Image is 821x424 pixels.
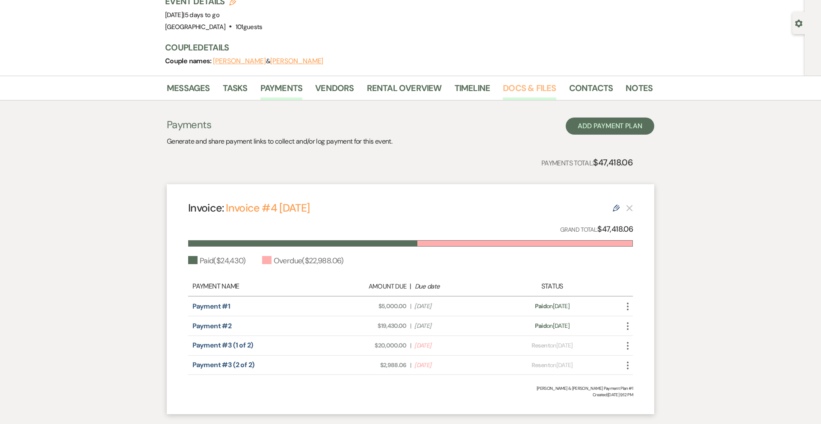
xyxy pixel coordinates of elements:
[532,342,550,349] span: Resent
[236,23,263,31] span: 101 guests
[795,19,803,27] button: Open lead details
[414,302,493,311] span: [DATE]
[226,201,310,215] a: Invoice #4 [DATE]
[185,11,219,19] span: 5 days to go
[367,81,442,100] a: Rental Overview
[262,255,344,267] div: Overdue ( $22,988.06 )
[192,281,323,291] div: Payment Name
[328,282,406,291] div: Amount Due
[223,81,248,100] a: Tasks
[410,341,411,350] span: |
[410,302,411,311] span: |
[410,321,411,330] span: |
[498,361,607,370] div: on [DATE]
[213,57,323,65] span: &
[626,81,653,100] a: Notes
[188,392,633,398] span: Created: [DATE] 9:12 PM
[213,58,266,65] button: [PERSON_NAME]
[597,224,633,234] strong: $47,418.06
[192,360,254,369] a: Payment #3 (2 of 2)
[167,118,392,132] h3: Payments
[503,81,556,100] a: Docs & Files
[167,136,392,147] p: Generate and share payment links to collect and/or log payment for this event.
[410,361,411,370] span: |
[167,81,210,100] a: Messages
[455,81,490,100] a: Timeline
[414,361,493,370] span: [DATE]
[270,58,323,65] button: [PERSON_NAME]
[315,81,354,100] a: Vendors
[498,281,607,291] div: Status
[188,200,310,215] h4: Invoice:
[498,341,607,350] div: on [DATE]
[188,385,633,392] div: [PERSON_NAME] & [PERSON_NAME] Payment Plan #1
[498,302,607,311] div: on [DATE]
[414,321,493,330] span: [DATE]
[415,282,493,291] div: Due date
[532,361,550,369] span: Resent
[260,81,303,100] a: Payments
[328,302,407,311] span: $5,000.00
[414,341,493,350] span: [DATE]
[593,157,633,168] strong: $47,418.06
[535,322,546,330] span: Paid
[188,255,246,267] div: Paid ( $24,430 )
[566,118,654,135] button: Add Payment Plan
[192,321,231,330] a: Payment #2
[165,56,213,65] span: Couple names:
[569,81,613,100] a: Contacts
[192,341,253,350] a: Payment #3 (1 of 2)
[183,11,219,19] span: |
[328,321,407,330] span: $19,430.00
[165,11,219,19] span: [DATE]
[192,302,230,311] a: Payment #1
[535,302,546,310] span: Paid
[560,223,633,236] p: Grand Total:
[165,41,644,53] h3: Couple Details
[328,361,407,370] span: $2,988.06
[626,204,633,212] button: This payment plan cannot be deleted because it contains links that have been paid through Weven’s...
[498,321,607,330] div: on [DATE]
[328,341,407,350] span: $20,000.00
[541,156,633,169] p: Payments Total:
[323,281,498,291] div: |
[165,23,225,31] span: [GEOGRAPHIC_DATA]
